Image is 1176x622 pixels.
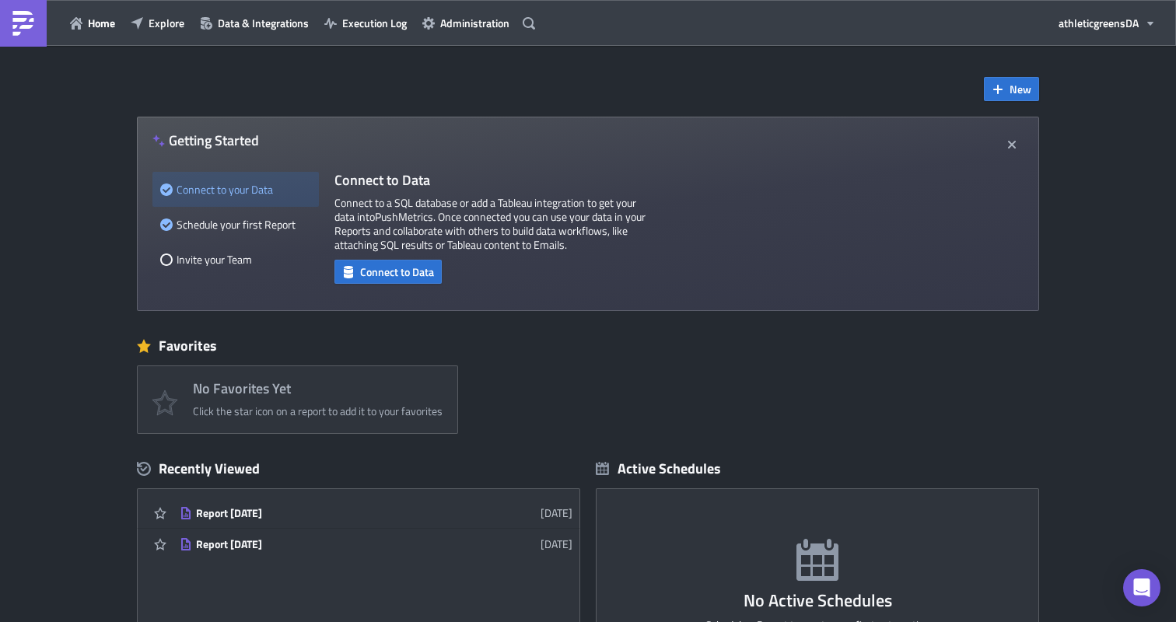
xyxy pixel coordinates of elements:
div: Report [DATE] [196,506,468,520]
span: Connect to Data [360,264,434,280]
button: Administration [415,11,517,35]
span: Data & Integrations [218,15,309,31]
button: Execution Log [317,11,415,35]
span: New [1010,81,1031,97]
a: Connect to Data [334,262,442,278]
button: Connect to Data [334,260,442,284]
div: Report [DATE] [196,537,468,551]
time: 2025-06-12T18:58:54Z [541,536,572,552]
span: Execution Log [342,15,407,31]
h4: No Favorites Yet [193,381,443,397]
span: Administration [440,15,509,31]
span: Home [88,15,115,31]
span: athleticgreens DA [1059,15,1139,31]
div: Click the star icon on a report to add it to your favorites [193,404,443,418]
button: New [984,77,1039,101]
div: Favorites [137,334,1039,358]
div: Schedule your first Report [160,207,311,242]
div: Active Schedules [596,460,721,477]
h3: No Active Schedules [596,591,1039,610]
img: PushMetrics [11,11,36,36]
span: Explore [149,15,184,31]
button: athleticgreensDA [1051,11,1164,35]
div: Connect to your Data [160,172,311,207]
button: Home [62,11,123,35]
div: Recently Viewed [137,457,580,480]
button: Explore [123,11,192,35]
p: Connect to a SQL database or add a Tableau integration to get your data into PushMetrics . Once c... [334,196,646,252]
h4: Connect to Data [334,172,646,188]
button: Data & Integrations [192,11,317,35]
div: Open Intercom Messenger [1123,569,1160,606]
time: 2025-06-13T14:36:47Z [541,505,572,521]
a: Report [DATE][DATE] [180,529,572,559]
div: Invite your Team [160,242,311,277]
h4: Getting Started [152,132,259,149]
a: Report [DATE][DATE] [180,498,572,528]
